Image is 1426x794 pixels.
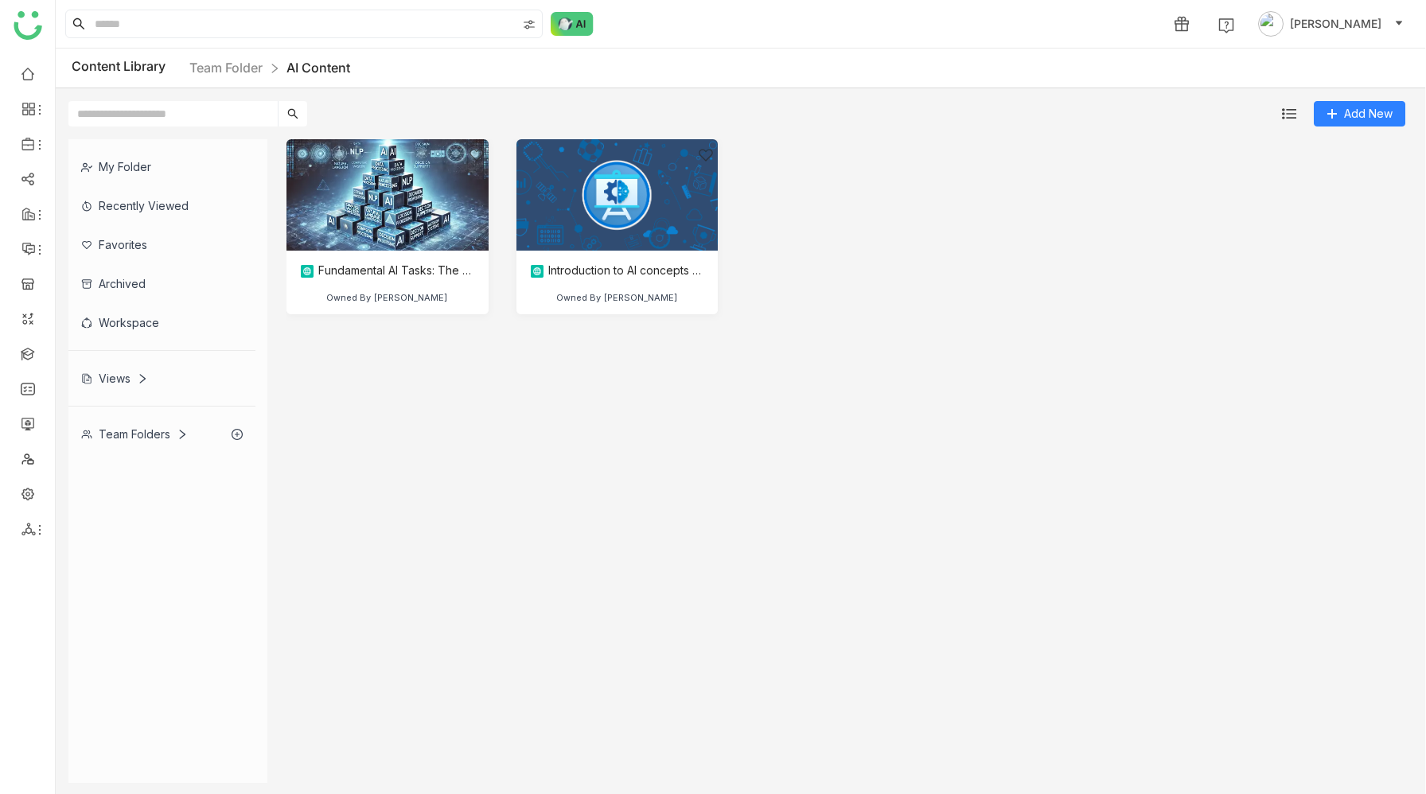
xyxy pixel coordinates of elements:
a: AI Content [286,60,350,76]
img: ask-buddy-normal.svg [551,12,594,36]
div: Content Library [72,58,350,78]
img: article.svg [529,263,545,279]
img: logo [14,11,42,40]
img: help.svg [1218,18,1234,33]
div: Team Folders [81,427,188,441]
div: Owned By [PERSON_NAME] [556,292,678,303]
div: Favorites [68,225,255,264]
div: Archived [68,264,255,303]
a: Team Folder [189,60,263,76]
img: article.svg [299,263,315,279]
div: My Folder [68,147,255,186]
div: Fundamental AI Tasks: The Foundations of Artificial Intelligence [299,263,476,279]
span: [PERSON_NAME] [1290,15,1381,33]
div: Workspace [68,303,255,342]
span: Add New [1344,105,1393,123]
button: [PERSON_NAME] [1255,11,1407,37]
button: Add New [1314,101,1405,126]
div: Views [81,372,148,385]
img: avatar [1258,11,1284,37]
div: Owned By [PERSON_NAME] [326,292,448,303]
div: Introduction to AI concepts - Training [529,263,706,279]
img: search-type.svg [523,18,536,31]
div: Recently Viewed [68,186,255,225]
img: list.svg [1282,107,1296,121]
